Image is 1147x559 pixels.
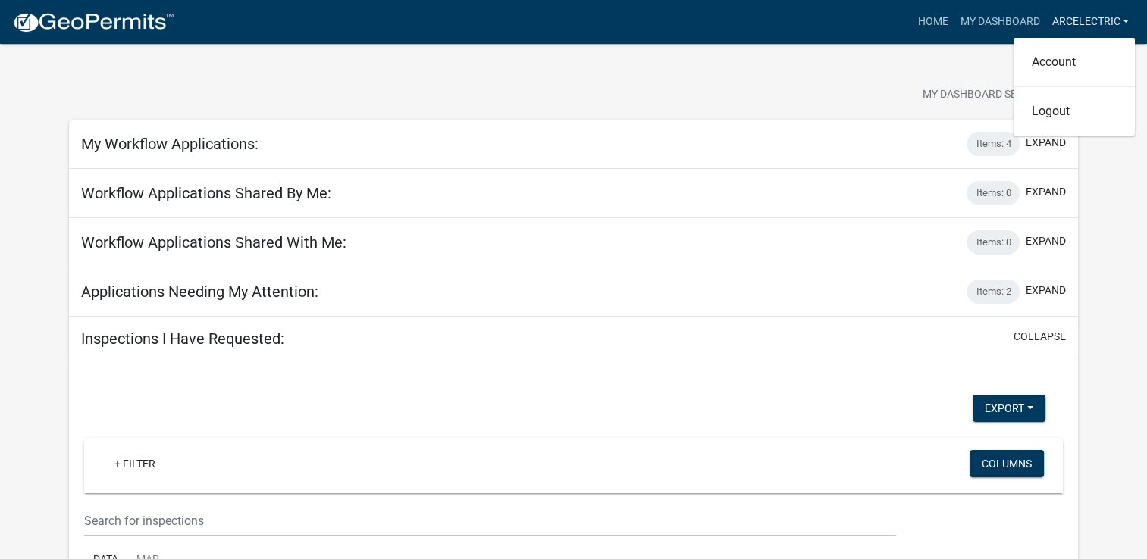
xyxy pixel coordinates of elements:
[84,505,896,536] input: Search for inspections
[967,132,1020,156] div: Items: 4
[81,184,331,202] h5: Workflow Applications Shared By Me:
[973,395,1045,422] button: Export
[81,329,284,348] h5: Inspections I Have Requested:
[1026,184,1066,200] button: expand
[1026,135,1066,151] button: expand
[967,279,1020,304] div: Items: 2
[1014,329,1066,345] button: collapse
[1026,283,1066,298] button: expand
[1045,8,1135,36] a: ArcElectric
[1014,38,1135,136] div: ArcElectric
[1026,233,1066,249] button: expand
[1014,93,1135,130] a: Logout
[967,181,1020,205] div: Items: 0
[81,135,259,153] h5: My Workflow Applications:
[967,230,1020,255] div: Items: 0
[1014,44,1135,80] a: Account
[923,86,1053,105] span: My Dashboard Settings
[81,283,318,301] h5: Applications Needing My Attention:
[911,8,954,36] a: Home
[954,8,1045,36] a: My Dashboard
[102,450,168,477] a: + Filter
[910,80,1086,110] button: My Dashboard Settingssettings
[81,233,346,251] h5: Workflow Applications Shared With Me:
[970,450,1044,477] button: Columns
